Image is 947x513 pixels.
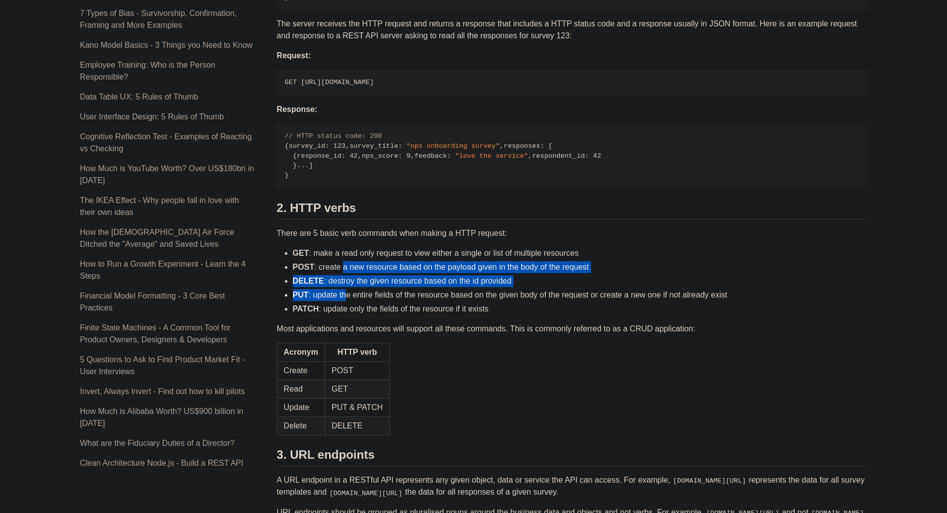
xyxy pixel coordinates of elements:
[277,323,867,335] p: Most applications and resources will support all these commands. This is commonly referred to as ...
[670,476,749,486] code: [DOMAIN_NAME][URL]
[277,380,325,398] td: Read
[540,142,544,150] span: :
[277,474,867,499] p: A URL endpoint in a RESTful API represents any given object, data or service the API can access. ...
[358,152,362,160] span: ,
[293,291,309,299] strong: PUT
[277,227,867,239] p: There are 5 basic verb commands when making a HTTP request:
[528,152,532,160] span: ,
[293,152,297,160] span: {
[455,152,528,160] span: "love the service"
[80,407,244,427] a: How Much is Alibaba Worth? US$900 billion in [DATE]
[411,152,415,160] span: ,
[277,105,318,113] strong: Response:
[285,79,374,86] code: GET [URL][DOMAIN_NAME]
[80,9,237,29] a: 7 Types of Bias - Survivorship, Confirmation, Framing and More Examples
[293,261,867,273] li: : create a new resource based on the payload given in the body of the request
[277,51,311,60] strong: Request:
[80,93,198,101] a: Data Table UX: 5 Rules of Thumb
[309,162,313,169] span: ]
[277,398,325,416] td: Update
[277,343,325,361] th: Acronym
[277,361,325,380] td: Create
[277,18,867,42] p: The server receives the HTTP request and returns a response that includes a HTTP status code and ...
[325,343,389,361] th: HTTP verb
[398,152,402,160] span: :
[80,132,252,153] a: Cognitive Reflection Test - Examples of Reacting vs Checking
[500,142,504,150] span: ,
[398,142,402,150] span: :
[80,41,253,49] a: Kano Model Basics - 3 Things you Need to Know
[293,162,297,169] span: }
[548,142,552,150] span: [
[293,275,867,287] li: : destroy the given resource based on the id provided
[80,439,235,447] a: What are the Fiduciary Duties of a Director?
[80,61,215,81] a: Employee Training: Who is the Person Responsible?
[345,142,349,150] span: ,
[80,164,254,185] a: How Much is YouTube Worth? Over US$180bn in [DATE]
[80,112,224,121] a: User Interface Design: 5 Rules of Thumb
[327,488,405,498] code: [DOMAIN_NAME][URL]
[293,249,309,257] strong: GET
[406,142,500,150] span: "nps onboarding survey"
[325,398,389,416] td: PUT & PATCH
[80,355,245,376] a: 5 Questions to Ask to Find Product Market Fit - User Interviews
[80,323,231,344] a: Finite State Machines - A Common Tool for Product Owners, Designers & Developers
[325,416,389,435] td: DELETE
[334,142,345,150] span: 123
[325,142,329,150] span: :
[293,289,867,301] li: : update the entire fields of the resource based on the given body of the request or create a new...
[293,303,867,315] li: : update only the fields of the resource if it exists
[349,152,357,160] span: 42
[406,152,410,160] span: 9
[293,305,319,313] strong: PATCH
[80,260,246,280] a: How to Run a Growth Experiment - Learn the 4 Steps
[277,201,867,219] h2: 2. HTTP verbs
[80,459,244,467] a: Clean Architecture Node.js - Build a REST API
[293,247,867,259] li: : make a read only request to view either a single or list of multiple resources
[585,152,589,160] span: :
[447,152,451,160] span: :
[293,263,315,271] strong: POST
[285,132,382,140] span: // HTTP status code: 200
[285,142,289,150] span: {
[80,292,225,312] a: Financial Model Formatting - 3 Core Best Practices
[325,361,389,380] td: POST
[80,196,239,216] a: The IKEA Effect - Why people fall in love with their own ideas
[80,228,235,248] a: How the [DEMOGRAPHIC_DATA] Air Force Ditched the "Average" and Saved Lives
[593,152,601,160] span: 42
[325,380,389,398] td: GET
[80,387,245,396] a: Invert, Always Invert - Find out how to kill pilots
[293,277,324,285] strong: DELETE
[342,152,345,160] span: :
[277,447,867,466] h2: 3. URL endpoints
[277,416,325,435] td: Delete
[285,172,289,179] span: }
[285,132,602,179] code: survey_id survey_title responses response_id nps_score feedback respondent_id ...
